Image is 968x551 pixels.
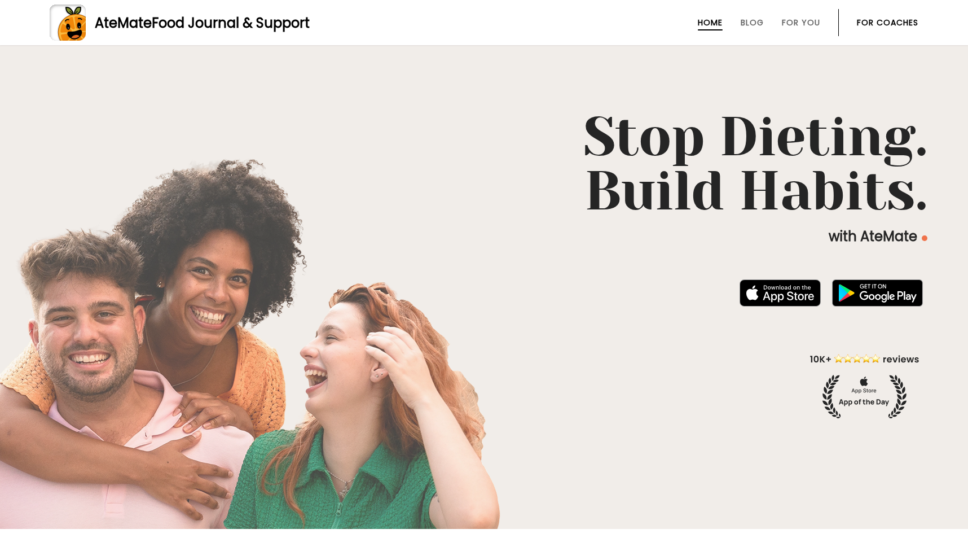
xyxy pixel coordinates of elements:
p: with AteMate [41,228,927,246]
a: For Coaches [857,18,918,27]
span: Food Journal & Support [152,14,310,32]
a: Home [698,18,723,27]
img: badge-download-google.png [832,279,923,307]
div: AteMate [86,13,310,33]
img: home-hero-appoftheday.png [802,352,927,418]
img: badge-download-apple.svg [740,279,821,307]
h1: Stop Dieting. Build Habits. [41,110,927,218]
a: For You [782,18,820,27]
a: Blog [741,18,764,27]
a: AteMateFood Journal & Support [50,5,918,41]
